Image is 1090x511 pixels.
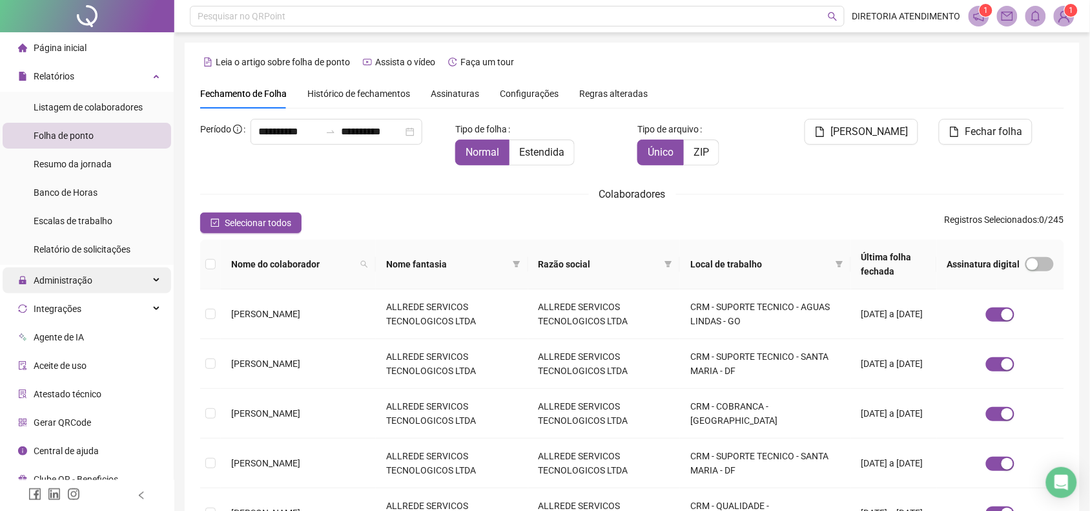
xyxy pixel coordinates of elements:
span: Listagem de colaboradores [34,102,143,112]
span: search [358,255,371,274]
td: CRM - COBRANCA - [GEOGRAPHIC_DATA] [680,389,851,439]
span: Gerar QRCode [34,417,91,428]
td: ALLREDE SERVICOS TECNOLOGICOS LTDA [528,339,681,389]
td: CRM - SUPORTE TECNICO - AGUAS LINDAS - GO [680,289,851,339]
span: qrcode [18,418,27,427]
span: Faça um tour [460,57,514,67]
span: lock [18,276,27,285]
span: Leia o artigo sobre folha de ponto [216,57,350,67]
td: ALLREDE SERVICOS TECNOLOGICOS LTDA [376,389,528,439]
span: Agente de IA [34,332,84,342]
div: Open Intercom Messenger [1046,467,1077,498]
td: [DATE] a [DATE] [851,389,937,439]
button: Selecionar todos [200,213,302,233]
span: Razão social [539,257,660,271]
span: filter [833,255,846,274]
span: [PERSON_NAME] [231,309,300,319]
span: DIRETORIA ATENDIMENTO [852,9,961,23]
span: Fechar folha [965,124,1022,140]
span: file [815,127,825,137]
span: check-square [211,218,220,227]
span: filter [836,260,843,268]
span: Período [200,124,231,134]
span: [PERSON_NAME] [830,124,908,140]
th: Última folha fechada [851,240,937,289]
span: Tipo de folha [455,122,507,136]
sup: Atualize o seu contato no menu Meus Dados [1065,4,1078,17]
td: ALLREDE SERVICOS TECNOLOGICOS LTDA [376,289,528,339]
span: search [828,12,838,21]
span: Relatórios [34,71,74,81]
td: ALLREDE SERVICOS TECNOLOGICOS LTDA [376,339,528,389]
span: Tipo de arquivo [637,122,699,136]
span: filter [662,255,675,274]
span: Configurações [500,89,559,98]
span: filter [513,260,520,268]
span: ZIP [694,146,709,158]
span: Fechamento de Folha [200,89,287,99]
span: bell [1030,10,1042,22]
span: Assinaturas [431,89,479,98]
span: file [949,127,960,137]
td: ALLREDE SERVICOS TECNOLOGICOS LTDA [528,389,681,439]
span: mail [1002,10,1013,22]
span: to [325,127,336,137]
span: Clube QR - Beneficios [34,474,118,485]
span: file [18,72,27,81]
span: Banco de Horas [34,187,98,198]
span: Atestado técnico [34,389,101,399]
span: Regras alteradas [579,89,648,98]
td: [DATE] a [DATE] [851,339,937,389]
span: gift [18,475,27,484]
span: Local de trabalho [690,257,830,271]
span: 1 [984,6,989,15]
span: Central de ajuda [34,446,99,456]
span: Folha de ponto [34,130,94,141]
img: 93713 [1054,6,1074,26]
span: Histórico de fechamentos [307,89,410,99]
td: ALLREDE SERVICOS TECNOLOGICOS LTDA [528,289,681,339]
span: Nome fantasia [386,257,508,271]
td: ALLREDE SERVICOS TECNOLOGICOS LTDA [528,439,681,488]
span: Aceite de uso [34,360,87,371]
span: home [18,43,27,52]
td: [DATE] a [DATE] [851,439,937,488]
span: filter [664,260,672,268]
span: Assista o vídeo [375,57,435,67]
span: Único [648,146,674,158]
td: CRM - SUPORTE TECNICO - SANTA MARIA - DF [680,439,851,488]
span: instagram [67,488,80,501]
td: ALLREDE SERVICOS TECNOLOGICOS LTDA [376,439,528,488]
span: Nome do colaborador [231,257,355,271]
button: Fechar folha [939,119,1033,145]
span: file-text [203,57,212,67]
span: Normal [466,146,499,158]
td: CRM - SUPORTE TECNICO - SANTA MARIA - DF [680,339,851,389]
span: Registros Selecionados [945,214,1038,225]
span: sync [18,304,27,313]
span: Página inicial [34,43,87,53]
span: 1 [1069,6,1074,15]
span: [PERSON_NAME] [231,458,300,468]
button: [PERSON_NAME] [805,119,918,145]
span: history [448,57,457,67]
span: Integrações [34,304,81,314]
span: Administração [34,275,92,286]
span: Selecionar todos [225,216,291,230]
span: info-circle [18,446,27,455]
span: info-circle [233,125,242,134]
span: Relatório de solicitações [34,244,130,255]
span: search [360,260,368,268]
span: : 0 / 245 [945,213,1064,233]
span: [PERSON_NAME] [231,408,300,419]
span: left [137,491,146,500]
span: Estendida [519,146,564,158]
td: [DATE] a [DATE] [851,289,937,339]
span: Escalas de trabalho [34,216,112,226]
span: Resumo da jornada [34,159,112,169]
span: Colaboradores [599,188,666,200]
span: facebook [28,488,41,501]
sup: 1 [980,4,992,17]
span: solution [18,390,27,399]
span: swap-right [325,127,336,137]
